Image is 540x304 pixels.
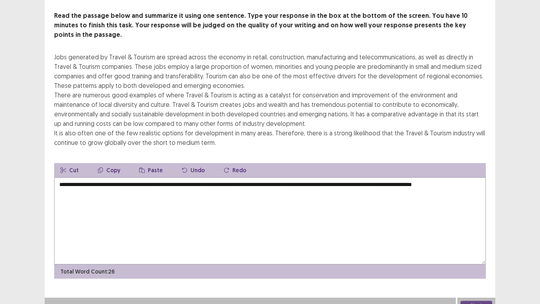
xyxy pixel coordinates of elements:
[60,268,115,276] p: Total Word Count: 26
[91,163,127,177] button: Copy
[133,163,169,177] button: Paste
[54,52,486,147] div: Jobs generated by Travel & Tourism are spread across the economy in retail, construction, manufac...
[54,163,85,177] button: Cut
[54,11,486,40] p: Read the passage below and summarize it using one sentence. Type your response in the box at the ...
[176,163,211,177] button: Undo
[217,163,253,177] button: Redo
